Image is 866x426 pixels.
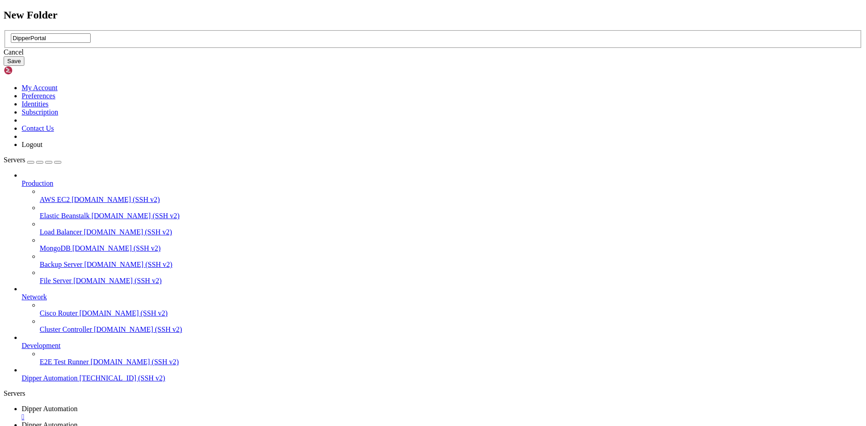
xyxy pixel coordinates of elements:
[22,84,58,92] a: My Account
[25,11,83,18] span: /++++++++/:--:/-
[91,358,179,366] span: [DOMAIN_NAME] (SSH v2)
[4,234,749,241] x-row: [URL][DOMAIN_NAME]
[40,188,862,204] li: AWS EC2 [DOMAIN_NAME] (SSH v2)
[40,212,862,220] a: Elastic Beanstalk [DOMAIN_NAME] (SSH v2)
[4,287,749,295] x-row: 47 additional security updates can be applied with ESM Infra.
[4,9,862,21] h2: New Folder
[4,4,749,11] x-row: 1h 15m
[22,108,58,116] a: Subscription
[4,157,749,165] x-row: System information as of [DATE] 01:20:44 -03 2025
[4,34,749,42] x-row: Intel Xeon Gold 5218 @ 2x 2.295GHz
[22,293,47,301] span: Network
[40,277,72,284] span: File Server
[32,42,51,49] span: `oo+o
[83,11,115,18] span: Packages:
[4,96,40,103] span: /osyyyyyyo
[4,249,749,257] x-row: Expanded Security Maintenance for Infrastructure is not enabled.
[40,358,89,366] span: E2E Test Runner
[4,348,749,356] x-row: Last login: [DATE] from [TECHNICAL_ID]
[22,179,53,187] span: Production
[4,180,749,188] x-row: Usage of /: 23.5% of 58.94GB Users logged in: 0
[4,142,749,149] x-row: * Support: [URL][DOMAIN_NAME]
[4,66,55,75] img: Shellngn
[4,42,32,49] span: /+++//+:
[40,309,862,317] a: Cisco Router [DOMAIN_NAME] (SSH v2)
[4,156,61,164] a: Servers
[22,405,78,412] span: Dipper Automation
[4,56,24,66] button: Save
[4,88,14,95] span: .o:
[40,261,83,268] span: Backup Server
[79,34,94,41] span: CPU:
[74,277,162,284] span: [DOMAIN_NAME] (SSH v2)
[40,325,862,334] a: Cluster Controller [DOMAIN_NAME] (SSH v2)
[4,27,749,34] x-row: 15G / 61G (25%)
[94,325,182,333] span: [DOMAIN_NAME] (SSH v2)
[79,309,168,317] span: [DOMAIN_NAME] (SSH v2)
[22,179,862,188] a: Production
[22,342,60,349] span: Development
[4,134,749,142] x-row: * Management: [URL][DOMAIN_NAME]
[40,358,862,366] a: E2E Test Runner [DOMAIN_NAME] (SSH v2)
[22,124,54,132] a: Contact Us
[25,57,51,64] span: ++oo+:`
[25,80,87,87] span: `ohhhhhhhhyo++os:
[22,342,862,350] a: Development
[69,27,87,34] span: Disk:
[68,356,72,364] div: (17, 46)
[54,4,79,11] span: .+sss/`
[51,34,79,41] span: /sssooo.
[4,195,749,203] x-row: Swap usage: 0%
[4,188,749,195] x-row: Memory usage: 30% IPv4 address for eth0: [TECHNICAL_ID]
[4,50,32,57] span: \+/+o+++
[40,350,862,366] li: E2E Test Runner [DOMAIN_NAME] (SSH v2)
[40,220,862,236] li: Load Balancer [DOMAIN_NAME] (SSH v2)
[22,366,862,382] li: Dipper Automation [TECHNICAL_ID] (SSH v2)
[51,57,79,64] span: /dddhhh.
[40,196,70,203] span: AWS EC2
[4,34,25,41] span: .++/+:
[40,96,72,103] span: ++ooo+++/
[14,4,54,11] span: .:/++++++/-
[4,126,749,134] x-row: * Documentation: [URL][DOMAIN_NAME]
[4,103,22,110] span: `````
[40,204,862,220] li: Elastic Beanstalk [DOMAIN_NAME] (SSH v2)
[40,261,862,269] a: Backup Server [DOMAIN_NAME] (SSH v2)
[4,264,749,272] x-row: 21 updates can be applied immediately.
[4,65,36,72] span: .+.o+oo:.
[22,293,862,301] a: Network
[4,226,749,234] x-row: For more details see:
[76,42,90,49] span: GPU:
[40,325,92,333] span: Cluster Controller
[36,73,97,80] span: `-````.:ohdhhhhh+
[4,4,14,11] span: .++
[4,27,36,34] span: .:+o:+o/.
[22,103,54,110] span: +oo+++o\:
[4,57,25,64] span: .++.o+
[4,48,862,56] div: Cancel
[51,42,76,49] span: /::--:.
[4,19,749,27] x-row: sh
[40,212,90,220] span: Elastic Beanstalk
[40,236,862,252] li: MongoDB [DOMAIN_NAME] (SSH v2)
[4,318,749,325] x-row: New release '22.04.5 LTS' available.
[40,244,862,252] a: MongoDB [DOMAIN_NAME] (SSH v2)
[40,228,862,236] a: Load Balancer [DOMAIN_NAME] (SSH v2)
[4,389,862,398] div: Servers
[22,374,862,382] a: Dipper Automation [TECHNICAL_ID] (SSH v2)
[4,111,25,118] span: `oo++.
[36,27,69,34] span: `+sssoo+/
[40,269,862,285] li: File Server [DOMAIN_NAME] (SSH v2)
[14,88,58,95] span: `.syhhhhhhh/
[25,34,51,41] span: +oo+o:`
[40,244,70,252] span: MongoDB
[22,334,862,366] li: Development
[79,4,105,11] span: Uptime:
[4,211,749,218] x-row: * Ubuntu 20.04 LTS Focal Fossa has reached its end of standard support on 31 Ma
[4,172,749,180] x-row: System load: 0.0 Processes: 143
[22,285,862,334] li: Network
[40,277,862,285] a: File Server [DOMAIN_NAME] (SSH v2)
[40,317,862,334] li: Cluster Controller [DOMAIN_NAME] (SSH v2)
[4,11,749,19] x-row: 874
[76,50,90,57] span: RAM:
